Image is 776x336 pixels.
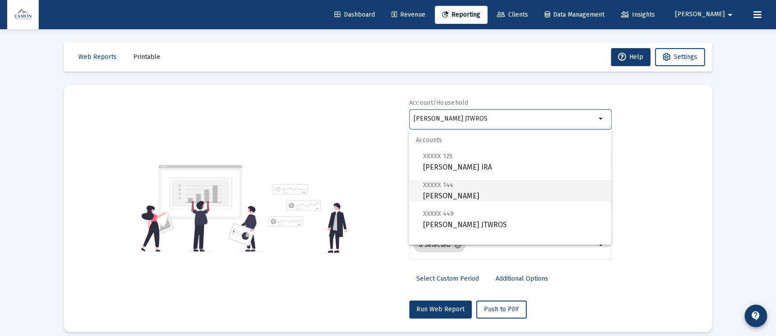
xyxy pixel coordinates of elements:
span: Select Custom Period [416,275,479,282]
a: Clients [490,6,535,24]
label: Account/Household [409,99,469,107]
span: Dashboard [334,11,375,18]
span: XXXXX 125 [423,152,452,160]
img: reporting [139,164,263,253]
mat-icon: arrow_drop_down [725,6,735,24]
a: Dashboard [327,6,382,24]
span: Printable [133,53,160,61]
span: Data Management [545,11,605,18]
a: Revenue [384,6,433,24]
span: [PERSON_NAME] JTWROS [423,208,604,230]
mat-chip-list: Selection [414,236,596,254]
span: Clients [497,11,528,18]
span: [PERSON_NAME] IRA [423,151,604,173]
mat-icon: contact_support [750,310,761,321]
mat-icon: arrow_drop_down [596,113,607,124]
span: Insights [621,11,655,18]
span: XXXXX 144 [423,181,453,189]
span: Settings [674,53,697,61]
span: Help [618,53,643,61]
span: Run Web Report [416,305,465,313]
button: Push to PDF [476,300,527,318]
span: Households [409,237,611,259]
mat-chip: 8 Selected [414,238,465,252]
mat-icon: arrow_drop_down [596,240,607,251]
span: Web Reports [78,53,117,61]
img: reporting-alt [268,184,347,253]
button: Run Web Report [409,300,472,318]
span: Additional Options [496,275,548,282]
mat-icon: cancel [454,241,462,249]
a: Insights [614,6,662,24]
img: Dashboard [14,6,32,24]
span: Accounts [409,130,611,151]
span: [PERSON_NAME] [675,11,725,18]
span: XXXXX 449 [423,210,454,218]
button: Web Reports [71,48,124,66]
span: Reporting [442,11,480,18]
span: Revenue [392,11,425,18]
button: [PERSON_NAME] [664,5,746,23]
button: Help [611,48,650,66]
input: Search or select an account or household [414,115,596,122]
a: Data Management [537,6,612,24]
span: [PERSON_NAME] [423,179,604,202]
button: Settings [655,48,705,66]
span: Push to PDF [484,305,519,313]
button: Printable [126,48,167,66]
a: Reporting [435,6,487,24]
